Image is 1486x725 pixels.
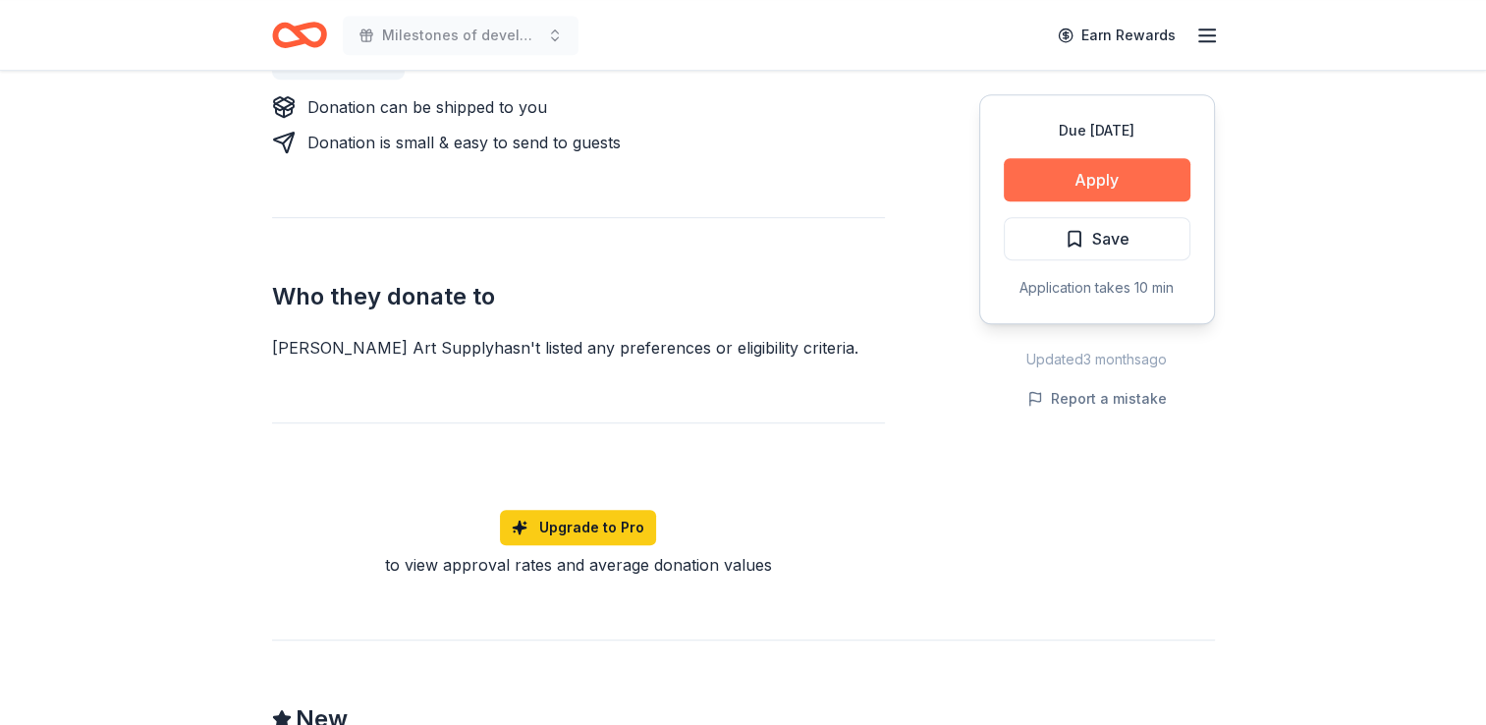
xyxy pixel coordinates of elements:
[272,553,885,577] div: to view approval rates and average donation values
[500,510,656,545] a: Upgrade to Pro
[1004,158,1190,201] button: Apply
[343,16,578,55] button: Milestones of development celebrates 40 years
[1046,18,1187,53] a: Earn Rewards
[1027,387,1167,411] button: Report a mistake
[1092,226,1129,251] span: Save
[382,24,539,47] span: Milestones of development celebrates 40 years
[307,95,547,119] div: Donation can be shipped to you
[272,336,885,360] div: [PERSON_NAME] Art Supply hasn ' t listed any preferences or eligibility criteria.
[979,348,1215,371] div: Updated 3 months ago
[272,281,885,312] h2: Who they donate to
[1004,276,1190,300] div: Application takes 10 min
[307,131,621,154] div: Donation is small & easy to send to guests
[1004,119,1190,142] div: Due [DATE]
[1004,217,1190,260] button: Save
[272,12,327,58] a: Home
